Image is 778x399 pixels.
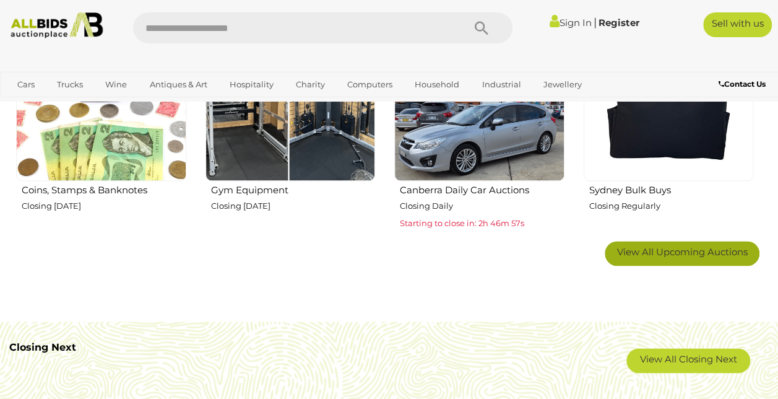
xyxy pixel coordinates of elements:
[22,182,186,196] h2: Coins, Stamps & Banknotes
[535,74,590,95] a: Jewellery
[211,182,376,196] h2: Gym Equipment
[211,199,376,213] p: Closing [DATE]
[9,74,43,95] a: Cars
[394,11,564,232] a: Canberra Daily Car Auctions Closing Daily Starting to close in: 2h 46m 57s
[49,74,91,95] a: Trucks
[589,199,754,213] p: Closing Regularly
[617,246,748,258] span: View All Upcoming Auctions
[451,12,512,43] button: Search
[407,74,467,95] a: Household
[594,15,597,29] span: |
[703,12,772,37] a: Sell with us
[55,95,97,115] a: Sports
[473,74,529,95] a: Industrial
[288,74,333,95] a: Charity
[589,182,754,196] h2: Sydney Bulk Buys
[400,199,564,213] p: Closing Daily
[222,74,282,95] a: Hospitality
[339,74,400,95] a: Computers
[9,341,76,353] b: Closing Next
[550,17,592,28] a: Sign In
[583,11,754,232] a: Sydney Bulk Buys Closing Regularly
[103,95,207,115] a: [GEOGRAPHIC_DATA]
[97,74,135,95] a: Wine
[400,182,564,196] h2: Canberra Daily Car Auctions
[9,95,49,115] a: Office
[626,348,750,373] a: View All Closing Next
[400,218,524,228] span: Starting to close in: 2h 46m 57s
[599,17,639,28] a: Register
[205,11,376,232] a: Gym Equipment Closing [DATE]
[15,11,186,232] a: Coins, Stamps & Banknotes Closing [DATE]
[605,241,759,266] a: View All Upcoming Auctions
[142,74,215,95] a: Antiques & Art
[22,199,186,213] p: Closing [DATE]
[6,12,108,38] img: Allbids.com.au
[719,77,769,91] a: Contact Us
[719,79,766,89] b: Contact Us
